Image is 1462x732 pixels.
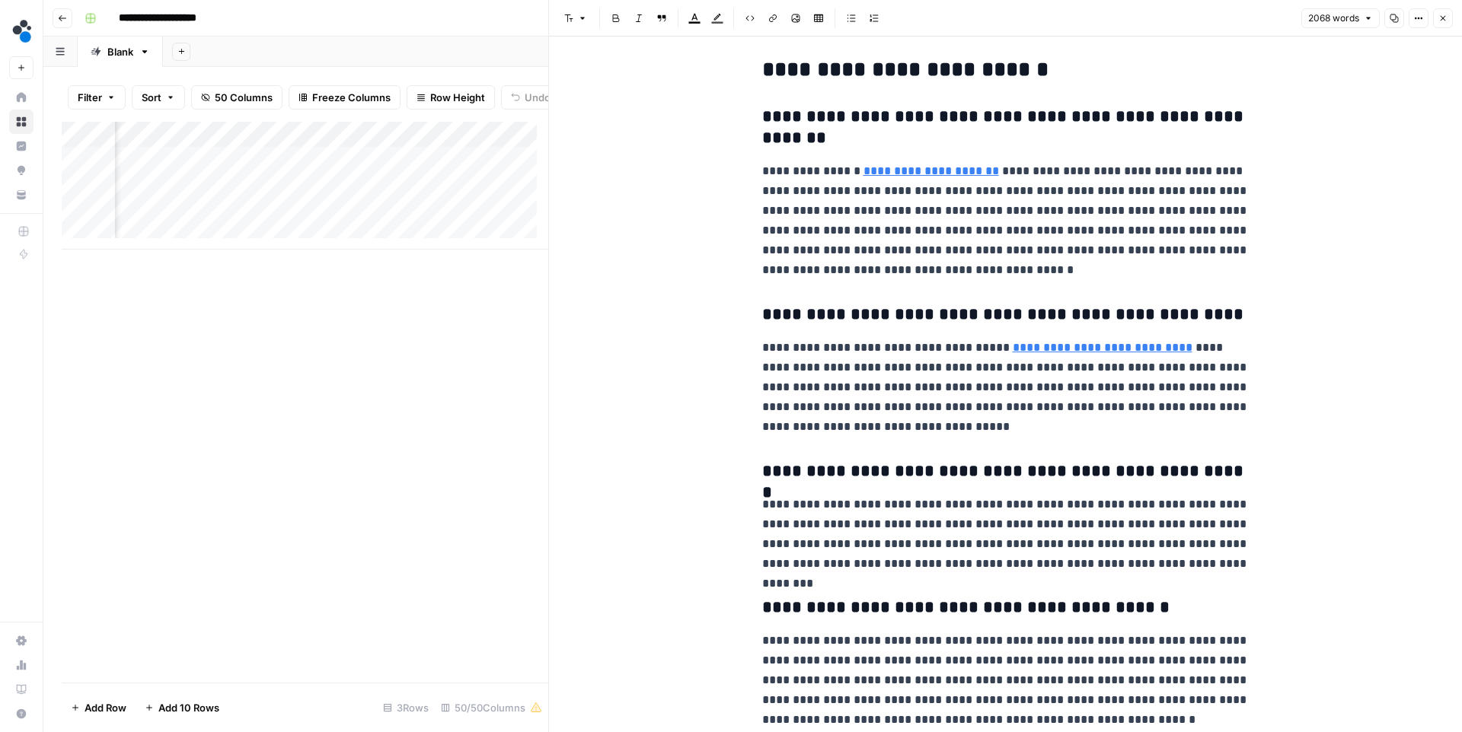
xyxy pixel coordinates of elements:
button: 50 Columns [191,85,283,110]
a: Blank [78,37,163,67]
button: Help + Support [9,702,34,726]
span: Sort [142,90,161,105]
button: Add Row [62,695,136,720]
span: 2068 words [1308,11,1359,25]
a: Insights [9,134,34,158]
span: Row Height [430,90,485,105]
button: Row Height [407,85,495,110]
a: Home [9,85,34,110]
div: Blank [107,44,133,59]
button: Add 10 Rows [136,695,228,720]
a: Opportunities [9,158,34,183]
span: Add Row [85,700,126,715]
img: spot.ai Logo [9,18,37,45]
button: 2068 words [1301,8,1380,28]
a: Browse [9,110,34,134]
span: Undo [525,90,551,105]
button: Sort [132,85,185,110]
div: 3 Rows [377,695,435,720]
button: Undo [501,85,560,110]
button: Freeze Columns [289,85,401,110]
a: Settings [9,629,34,653]
button: Filter [68,85,126,110]
a: Learning Hub [9,677,34,702]
span: Freeze Columns [312,90,391,105]
span: Filter [78,90,102,105]
a: Your Data [9,183,34,207]
span: 50 Columns [215,90,273,105]
a: Usage [9,653,34,677]
div: 50/50 Columns [435,695,548,720]
span: Add 10 Rows [158,700,219,715]
button: Workspace: spot.ai [9,12,34,50]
